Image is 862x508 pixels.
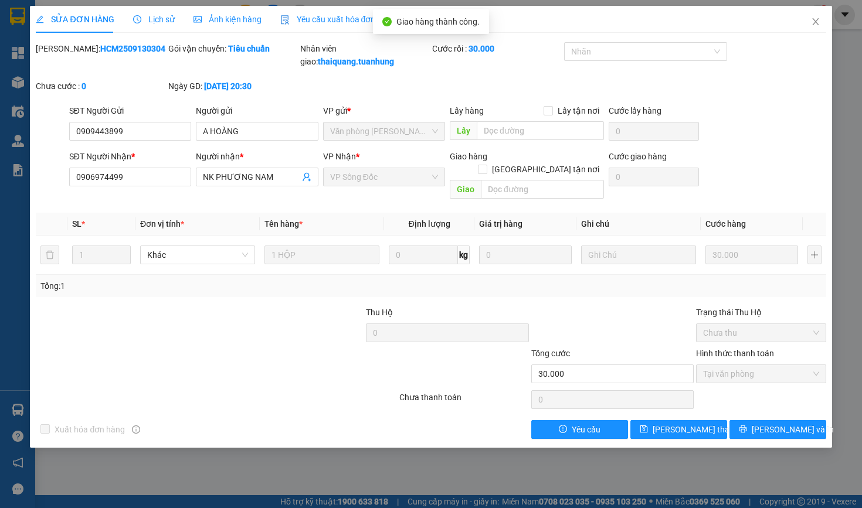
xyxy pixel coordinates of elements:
[703,365,819,383] span: Tại văn phòng
[323,152,356,161] span: VP Nhận
[40,279,333,292] div: Tổng: 1
[140,219,184,229] span: Đơn vị tính
[630,420,727,439] button: save[PERSON_NAME] thay đổi
[280,15,404,24] span: Yêu cầu xuất hóa đơn điện tử
[69,104,191,117] div: SĐT Người Gửi
[481,180,604,199] input: Dọc đường
[168,80,298,93] div: Ngày GD:
[318,57,394,66] b: thaiquang.tuanhung
[132,425,140,434] span: info-circle
[72,219,82,229] span: SL
[228,44,270,53] b: Tiêu chuẩn
[576,213,701,236] th: Ghi chú
[799,6,832,39] button: Close
[50,423,130,436] span: Xuất hóa đơn hàng
[36,15,44,23] span: edit
[581,246,696,264] input: Ghi Chú
[133,15,175,24] span: Lịch sử
[752,423,834,436] span: [PERSON_NAME] và In
[330,168,438,186] span: VP Sông Đốc
[640,425,648,434] span: save
[36,15,114,24] span: SỬA ĐƠN HÀNG
[264,246,379,264] input: VD: Bàn, Ghế
[559,425,567,434] span: exclamation-circle
[100,44,165,53] b: HCM2509130304
[168,42,298,55] div: Gói vận chuyển:
[194,15,262,24] span: Ảnh kiện hàng
[147,246,248,264] span: Khác
[487,163,604,176] span: [GEOGRAPHIC_DATA] tận nơi
[469,44,494,53] b: 30.000
[36,80,165,93] div: Chưa cước :
[553,104,604,117] span: Lấy tận nơi
[450,106,484,115] span: Lấy hàng
[609,152,667,161] label: Cước giao hàng
[300,42,430,68] div: Nhân viên giao:
[479,219,522,229] span: Giá trị hàng
[302,172,311,182] span: user-add
[696,306,826,319] div: Trạng thái Thu Hộ
[609,122,699,141] input: Cước lấy hàng
[609,168,699,186] input: Cước giao hàng
[705,219,746,229] span: Cước hàng
[531,349,570,358] span: Tổng cước
[653,423,746,436] span: [PERSON_NAME] thay đổi
[811,17,820,26] span: close
[450,121,477,140] span: Lấy
[409,219,450,229] span: Định lượng
[133,15,141,23] span: clock-circle
[264,219,303,229] span: Tên hàng
[323,104,445,117] div: VP gửi
[450,152,487,161] span: Giao hàng
[196,104,318,117] div: Người gửi
[366,308,393,317] span: Thu Hộ
[477,121,604,140] input: Dọc đường
[458,246,470,264] span: kg
[572,423,600,436] span: Yêu cầu
[82,81,86,91] b: 0
[432,42,562,55] div: Cước rồi :
[609,106,661,115] label: Cước lấy hàng
[196,150,318,163] div: Người nhận
[450,180,481,199] span: Giao
[531,420,628,439] button: exclamation-circleYêu cầu
[807,246,822,264] button: plus
[705,246,798,264] input: 0
[396,17,480,26] span: Giao hàng thành công.
[739,425,747,434] span: printer
[382,17,392,26] span: check-circle
[703,324,819,342] span: Chưa thu
[204,81,252,91] b: [DATE] 20:30
[36,42,165,55] div: [PERSON_NAME]:
[194,15,202,23] span: picture
[479,246,572,264] input: 0
[40,246,59,264] button: delete
[729,420,826,439] button: printer[PERSON_NAME] và In
[398,391,530,411] div: Chưa thanh toán
[69,150,191,163] div: SĐT Người Nhận
[330,122,438,140] span: Văn phòng Hồ Chí Minh
[696,349,774,358] label: Hình thức thanh toán
[280,15,290,25] img: icon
